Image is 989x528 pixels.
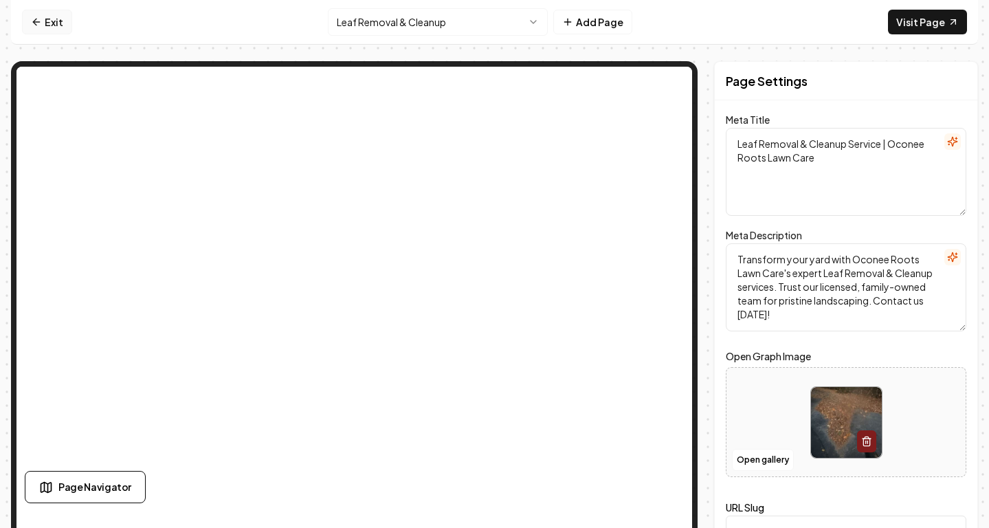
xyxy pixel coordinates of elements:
label: URL Slug [726,501,764,514]
label: Open Graph Image [726,348,966,364]
button: Page Navigator [25,471,146,503]
a: Visit Page [888,10,967,34]
span: Page Navigator [58,480,131,494]
a: Exit [22,10,72,34]
img: image [811,387,882,458]
label: Meta Title [726,113,770,126]
button: Add Page [553,10,632,34]
label: Meta Description [726,229,802,241]
button: Open gallery [732,449,794,471]
h2: Page Settings [726,71,808,91]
